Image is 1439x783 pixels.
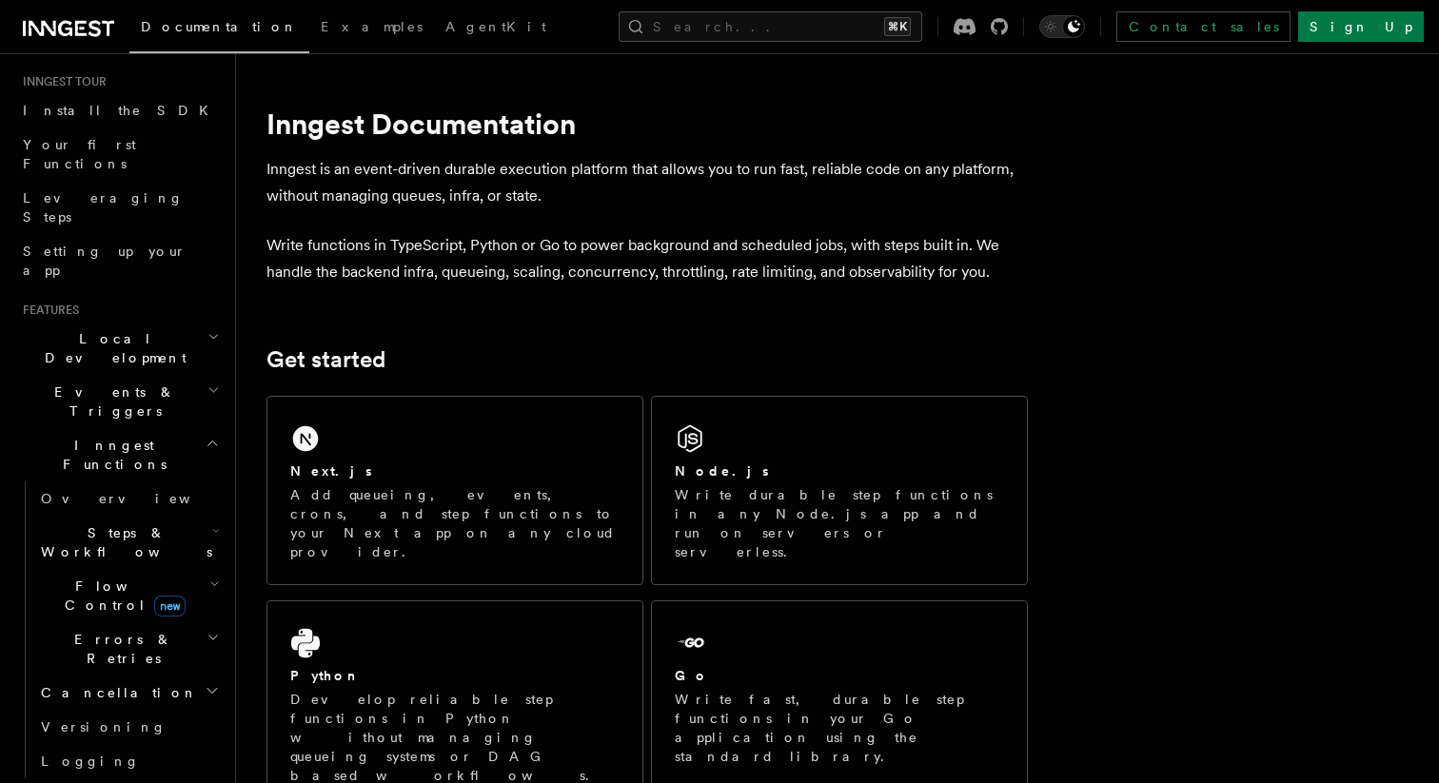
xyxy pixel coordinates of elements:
p: Inngest is an event-driven durable execution platform that allows you to run fast, reliable code ... [266,156,1028,209]
a: AgentKit [434,6,558,51]
span: new [154,596,186,617]
button: Errors & Retries [33,622,224,675]
kbd: ⌘K [884,17,911,36]
span: Leveraging Steps [23,190,184,225]
a: Your first Functions [15,127,224,181]
a: Install the SDK [15,93,224,127]
h2: Go [675,666,709,685]
button: Toggle dark mode [1039,15,1085,38]
span: Documentation [141,19,298,34]
a: Versioning [33,710,224,744]
a: Setting up your app [15,234,224,287]
p: Add queueing, events, crons, and step functions to your Next app on any cloud provider. [290,485,620,561]
button: Steps & Workflows [33,516,224,569]
span: Logging [41,754,140,769]
span: Versioning [41,719,167,734]
div: Inngest Functions [15,481,224,778]
span: Features [15,303,79,318]
a: Overview [33,481,224,516]
span: Setting up your app [23,244,187,278]
button: Events & Triggers [15,375,224,428]
a: Sign Up [1298,11,1424,42]
button: Cancellation [33,675,224,710]
span: Steps & Workflows [33,523,212,561]
h1: Inngest Documentation [266,107,1028,141]
h2: Next.js [290,461,372,480]
button: Inngest Functions [15,428,224,481]
h2: Python [290,666,361,685]
a: Leveraging Steps [15,181,224,234]
span: Errors & Retries [33,630,207,668]
span: Inngest Functions [15,436,206,474]
span: AgentKit [445,19,546,34]
a: Get started [266,346,385,373]
h2: Node.js [675,461,769,480]
a: Contact sales [1116,11,1291,42]
p: Write fast, durable step functions in your Go application using the standard library. [675,690,1004,766]
a: Examples [309,6,434,51]
span: Install the SDK [23,103,220,118]
a: Node.jsWrite durable step functions in any Node.js app and run on servers or serverless. [651,396,1028,585]
a: Logging [33,744,224,778]
span: Inngest tour [15,74,107,89]
button: Local Development [15,322,224,375]
span: Examples [321,19,423,34]
span: Your first Functions [23,137,136,171]
button: Search...⌘K [619,11,922,42]
a: Next.jsAdd queueing, events, crons, and step functions to your Next app on any cloud provider. [266,396,643,585]
span: Local Development [15,329,207,367]
span: Overview [41,491,237,506]
span: Flow Control [33,577,209,615]
button: Flow Controlnew [33,569,224,622]
p: Write durable step functions in any Node.js app and run on servers or serverless. [675,485,1004,561]
p: Write functions in TypeScript, Python or Go to power background and scheduled jobs, with steps bu... [266,232,1028,285]
span: Cancellation [33,683,198,702]
a: Documentation [129,6,309,53]
span: Events & Triggers [15,382,207,421]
